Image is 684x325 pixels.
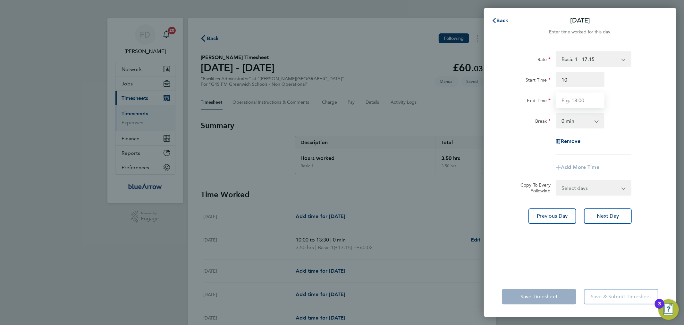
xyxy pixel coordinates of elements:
button: Remove [556,139,580,144]
button: Back [485,14,515,27]
button: Open Resource Center, 3 new notifications [658,299,679,320]
label: Rate [537,57,551,64]
div: 3 [658,304,661,312]
label: Start Time [526,77,551,85]
label: Copy To Every Following [515,182,551,194]
p: [DATE] [570,16,590,25]
button: Previous Day [528,208,576,224]
label: Break [535,118,551,126]
span: Back [497,17,509,23]
span: Next Day [597,213,619,219]
span: Previous Day [537,213,568,219]
span: Remove [561,138,580,144]
input: E.g. 18:00 [556,92,604,108]
label: End Time [527,98,551,105]
button: Next Day [584,208,632,224]
div: Enter time worked for this day. [484,28,676,36]
input: E.g. 08:00 [556,72,604,87]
